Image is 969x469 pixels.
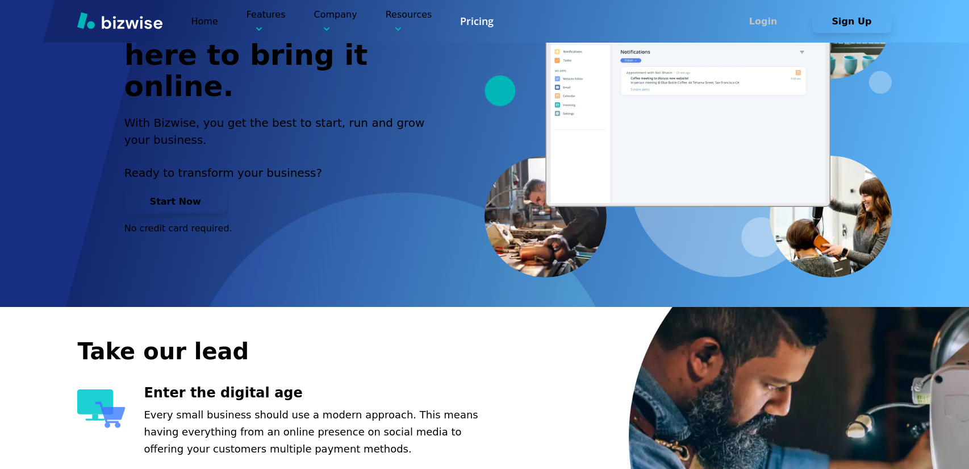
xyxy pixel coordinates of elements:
[386,8,432,35] p: Resources
[247,8,286,35] p: Features
[124,114,438,148] h2: With Bizwise, you get the best to start, run and grow your business.
[124,190,227,213] button: Start Now
[191,16,218,27] a: Home
[724,16,812,27] a: Login
[144,384,484,402] h3: Enter the digital age
[724,10,803,33] button: Login
[77,389,126,428] img: Enter the digital age Icon
[812,10,892,33] button: Sign Up
[124,196,227,207] a: Start Now
[124,222,438,235] p: No credit card required.
[314,8,357,35] p: Company
[460,14,494,28] a: Pricing
[77,336,891,367] h2: Take our lead
[124,164,438,181] p: Ready to transform your business?
[144,406,484,458] p: Every small business should use a modern approach. This means having everything from an online pr...
[812,16,892,27] a: Sign Up
[77,12,162,29] img: Bizwise Logo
